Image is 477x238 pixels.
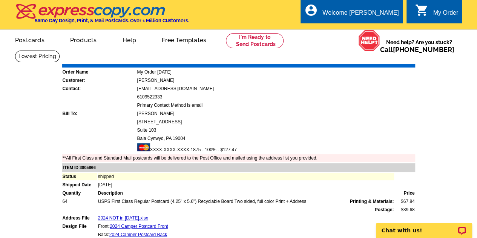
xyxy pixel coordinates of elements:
td: Price [395,189,415,197]
td: Quantity [62,189,97,197]
td: [STREET_ADDRESS] [137,118,415,126]
td: Description [98,189,394,197]
td: XXXX-XXXX-XXXX-1875 - 100% - $127.47 [137,143,415,154]
td: Shipped Date [62,181,97,189]
td: shipped [98,173,394,180]
span: Need help? Are you stuck? [380,38,458,54]
td: [EMAIL_ADDRESS][DOMAIN_NAME] [137,85,415,92]
i: account_circle [304,3,318,17]
td: Bala Cynwyd, PA 19004 [137,135,415,142]
td: Primary Contact Method is email [137,101,415,109]
td: $67.84 [395,198,415,205]
td: [PERSON_NAME] [137,110,415,117]
a: shopping_cart My Order [415,8,458,18]
span: Printing & Materials: [350,198,394,205]
img: mast.gif [137,143,150,151]
td: Suite 103 [137,126,415,134]
td: Contact: [62,85,136,92]
a: Same Day Design, Print, & Mail Postcards. Over 1 Million Customers. [15,9,189,23]
a: [PHONE_NUMBER] [393,46,454,54]
td: USPS First Class Regular Postcard (4.25" x 5.6") Recyclable Board Two sided, full color Print + A... [98,198,394,205]
td: [PERSON_NAME] [137,77,415,84]
iframe: LiveChat chat widget [371,214,477,238]
span: Call [380,46,454,54]
div: My Order [433,9,458,20]
td: [DATE] [98,181,394,189]
a: 2024 Camper Postcard Front [110,224,168,229]
strong: Postage: [375,207,394,212]
a: 2024 NOT in [DATE].xlsx [98,215,148,221]
td: Front: [98,223,394,230]
a: Help [110,31,148,48]
td: 6109522333 [137,93,415,101]
div: Welcome [PERSON_NAME] [322,9,399,20]
td: My Order [DATE] [137,68,415,76]
a: Free Templates [150,31,218,48]
i: shopping_cart [415,3,428,17]
td: 64 [62,198,97,205]
img: help [358,30,380,51]
a: Postcards [3,31,57,48]
td: Bill To: [62,110,136,117]
td: Status [62,173,97,180]
td: Design File [62,223,97,230]
a: Products [58,31,109,48]
td: $39.68 [395,206,415,213]
td: ITEM ID 3005866 [62,163,415,172]
a: 2024 Camper Postcard Back [109,232,167,237]
td: Address File [62,214,97,222]
td: Customer: [62,77,136,84]
h4: Same Day Design, Print, & Mail Postcards. Over 1 Million Customers. [35,18,189,23]
td: Order Name [62,68,136,76]
td: **All First Class and Standard Mail postcards will be delivered to the Post Office and mailed usi... [62,154,415,162]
